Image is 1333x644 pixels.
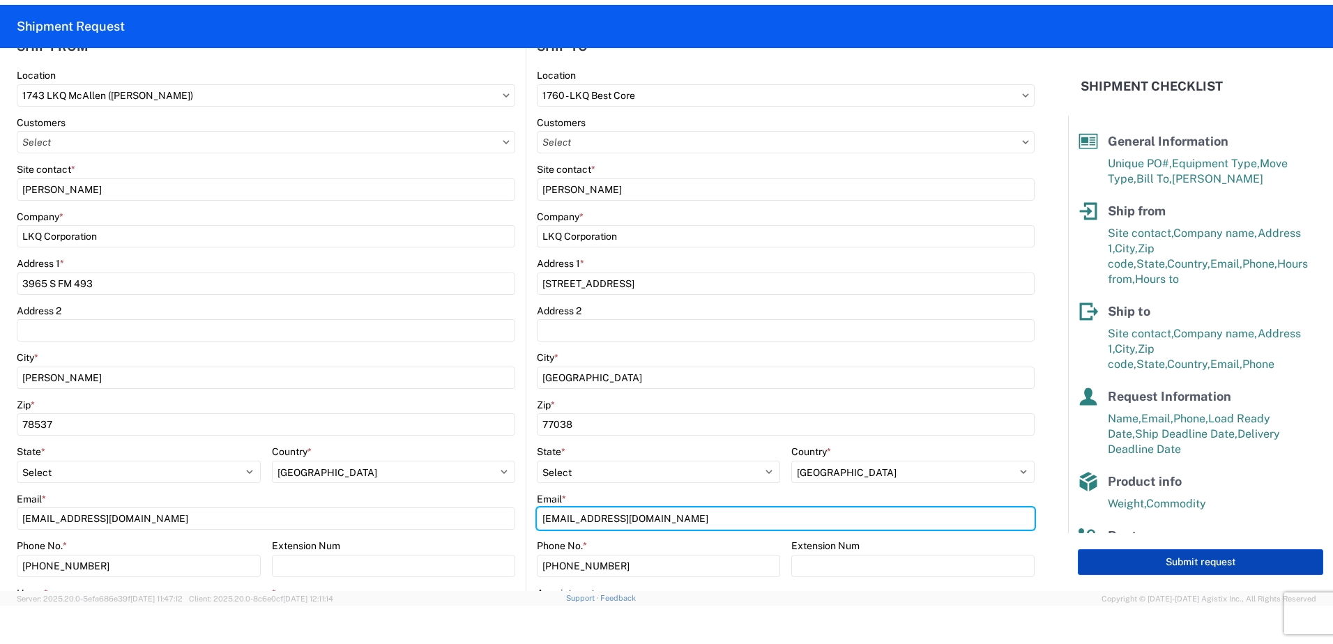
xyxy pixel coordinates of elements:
[283,595,333,603] span: [DATE] 12:11:14
[17,131,515,153] input: Select
[17,210,63,223] label: Company
[17,351,38,364] label: City
[600,594,636,602] a: Feedback
[130,595,183,603] span: [DATE] 11:47:12
[537,116,586,129] label: Customers
[1136,172,1172,185] span: Bill To,
[537,210,584,223] label: Company
[272,539,340,552] label: Extension Num
[1135,273,1179,286] span: Hours to
[1173,412,1208,425] span: Phone,
[1167,358,1210,371] span: Country,
[1172,172,1263,185] span: [PERSON_NAME]
[1078,549,1323,575] button: Submit request
[791,445,831,458] label: Country
[1108,474,1182,489] span: Product info
[1108,497,1146,510] span: Weight,
[1141,412,1173,425] span: Email,
[17,257,64,270] label: Address 1
[1242,257,1277,270] span: Phone,
[537,351,558,364] label: City
[1108,304,1150,319] span: Ship to
[1108,134,1228,148] span: General Information
[17,116,66,129] label: Customers
[1173,327,1258,340] span: Company name,
[1115,342,1138,355] span: City,
[17,539,67,552] label: Phone No.
[1108,389,1231,404] span: Request Information
[1108,157,1172,170] span: Unique PO#,
[1136,257,1167,270] span: State,
[566,594,601,602] a: Support
[272,445,312,458] label: Country
[17,587,48,599] label: Hours
[537,69,576,82] label: Location
[537,84,1035,107] input: Select
[537,539,587,552] label: Phone No.
[1115,242,1138,255] span: City,
[1108,412,1141,425] span: Name,
[1108,528,1144,543] span: Route
[1102,592,1316,605] span: Copyright © [DATE]-[DATE] Agistix Inc., All Rights Reserved
[1172,157,1260,170] span: Equipment Type,
[1210,358,1242,371] span: Email,
[537,305,581,317] label: Address 2
[1136,358,1167,371] span: State,
[1173,227,1258,240] span: Company name,
[17,69,56,82] label: Location
[1242,358,1274,371] span: Phone
[189,595,333,603] span: Client: 2025.20.0-8c6e0cf
[17,163,75,176] label: Site contact
[1108,327,1173,340] span: Site contact,
[17,493,46,505] label: Email
[17,445,45,458] label: State
[537,131,1035,153] input: Select
[17,305,61,317] label: Address 2
[1108,204,1166,218] span: Ship from
[17,18,125,35] h2: Shipment Request
[1108,227,1173,240] span: Site contact,
[537,587,595,599] label: Appointment
[791,539,860,552] label: Extension Num
[537,493,566,505] label: Email
[17,399,35,411] label: Zip
[1167,257,1210,270] span: Country,
[1081,78,1223,95] h2: Shipment Checklist
[17,595,183,603] span: Server: 2025.20.0-5efa686e39f
[1135,427,1237,440] span: Ship Deadline Date,
[1146,497,1206,510] span: Commodity
[537,257,584,270] label: Address 1
[537,445,565,458] label: State
[537,163,595,176] label: Site contact
[17,84,515,107] input: Select
[537,399,555,411] label: Zip
[1210,257,1242,270] span: Email,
